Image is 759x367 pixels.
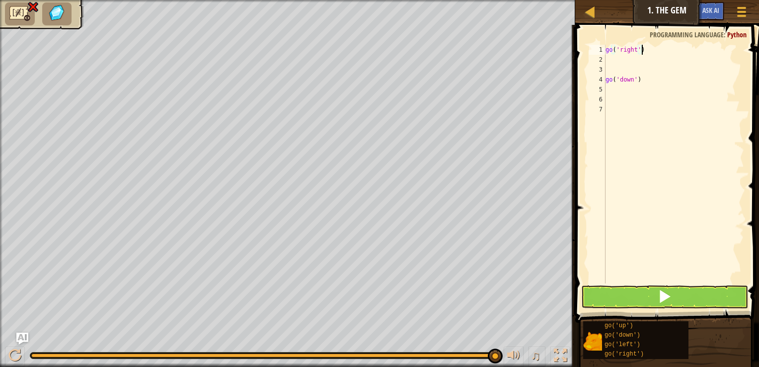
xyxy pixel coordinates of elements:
li: No code problems. [5,2,35,25]
span: go('left') [605,341,640,348]
span: go('up') [605,322,633,329]
button: Ask AI [697,2,724,20]
button: Ctrl + P: Pause [5,347,25,367]
button: Show game menu [729,2,754,25]
div: 1 [589,45,606,55]
div: 4 [589,75,606,85]
img: portrait.png [583,332,602,351]
button: Adjust volume [504,347,524,367]
div: 2 [589,55,606,65]
div: 3 [589,65,606,75]
div: 6 [589,94,606,104]
span: go('right') [605,351,644,358]
div: 7 [589,104,606,114]
span: Python [727,30,747,39]
span: Ask AI [702,5,719,15]
button: Ask AI [16,333,28,345]
button: Toggle fullscreen [550,347,570,367]
button: ♫ [529,347,545,367]
button: Shift+Enter: Run current code. [581,285,748,308]
span: go('down') [605,332,640,339]
span: : [724,30,727,39]
div: 5 [589,85,606,94]
li: Collect the gems. [42,2,72,25]
span: ♫ [531,348,540,363]
span: Programming language [650,30,724,39]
